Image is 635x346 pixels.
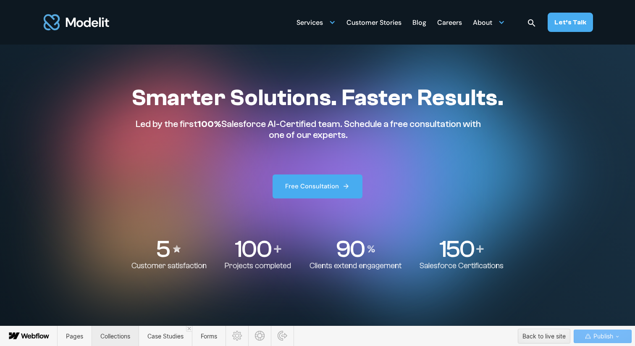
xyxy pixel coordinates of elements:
span: Pages [66,333,83,340]
span: Collections [100,333,130,340]
a: Careers [437,14,462,30]
img: arrow right [342,182,350,190]
a: Customer Stories [346,14,401,30]
p: 100 [235,237,271,261]
div: About [473,14,505,30]
h1: Smarter Solutions. Faster Results. [131,84,504,112]
a: Let’s Talk [548,13,593,32]
div: Blog [412,15,426,32]
img: modelit logo [42,9,111,35]
img: Plus [274,245,281,253]
div: Careers [437,15,462,32]
div: Back to live site [522,330,566,343]
p: Customer satisfaction [131,261,207,271]
p: 5 [156,237,169,261]
a: Free Consultation [273,174,362,198]
a: home [42,9,111,35]
div: Customer Stories [346,15,401,32]
a: Blog [412,14,426,30]
div: Free Consultation [285,182,339,191]
p: 150 [439,237,474,261]
p: Led by the first Salesforce AI-Certified team. Schedule a free consultation with one of our experts. [131,119,485,141]
div: Services [297,15,323,32]
img: Plus [476,245,484,253]
span: Case Studies [147,333,184,340]
p: Projects completed [225,261,291,271]
button: Back to live site [518,329,570,343]
div: Let’s Talk [554,18,586,27]
div: About [473,15,492,32]
button: Publish [574,330,632,343]
p: 90 [336,237,364,261]
img: Stars [172,244,182,254]
img: Percentage [367,245,375,253]
span: 100% [197,119,221,129]
a: Close 'Case Studies' tab [186,326,192,332]
div: Services [297,14,336,30]
p: Clients extend engagement [310,261,401,271]
span: Forms [201,333,217,340]
span: Publish [592,330,613,343]
p: Salesforce Certifications [420,261,504,271]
